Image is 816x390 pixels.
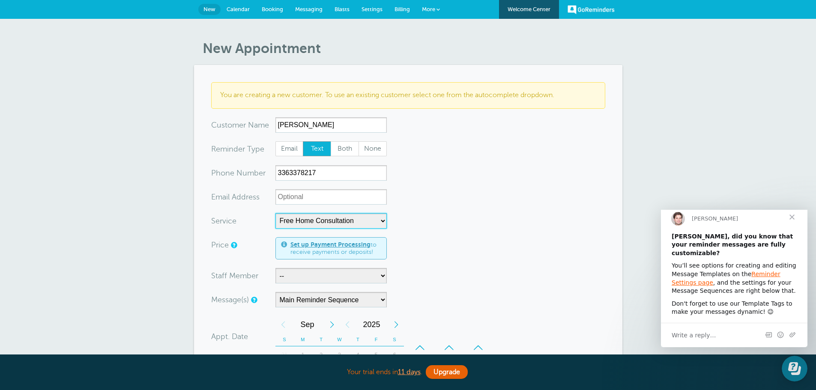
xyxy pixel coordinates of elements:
[194,363,622,381] div: Your trial ends in .
[211,145,264,153] label: Reminder Type
[211,165,275,181] div: mber
[290,241,371,248] a: Set up Payment Processing
[386,333,404,346] th: S
[198,4,221,15] a: New
[226,193,246,201] span: il Add
[367,333,386,346] th: F
[349,346,367,363] div: 4
[349,333,367,346] th: T
[324,316,340,333] div: Next Month
[211,169,225,177] span: Pho
[331,142,359,156] span: Both
[211,272,258,280] label: Staff Member
[275,141,304,157] label: Email
[275,316,291,333] div: Previous Month
[367,346,386,363] div: 5
[211,217,236,225] label: Service
[225,169,247,177] span: ne Nu
[11,61,120,76] a: Reminder Settings page
[386,346,404,363] div: 6
[331,141,359,157] label: Both
[312,333,330,346] th: T
[203,6,215,12] span: New
[295,6,323,12] span: Messaging
[359,142,386,156] span: None
[262,6,283,12] span: Booking
[293,346,312,363] div: Monday, September 1
[275,333,294,346] th: S
[225,121,254,129] span: tomer N
[312,346,330,363] div: 2
[211,296,249,304] label: Message(s)
[211,333,248,340] label: Appt. Date
[355,316,389,333] span: 2025
[398,368,421,376] a: 11 days
[782,356,807,381] iframe: Resource center
[359,141,387,157] label: None
[661,210,807,347] iframe: Intercom live chat message
[330,346,349,363] div: Wednesday, September 3
[335,6,350,12] span: Blasts
[275,346,294,363] div: 31
[211,193,226,201] span: Ema
[276,142,303,156] span: Email
[362,6,383,12] span: Settings
[330,346,349,363] div: 3
[11,52,136,85] div: You’ll see options for creating and editing Message Templates on the , and the settings for your ...
[389,316,404,333] div: Next Year
[211,241,229,249] label: Price
[312,346,330,363] div: Tuesday, September 2
[251,297,256,303] a: Simple templates and custom messages will use the reminder schedule set under Settings > Reminder...
[11,23,132,47] b: [PERSON_NAME], did you know that your reminder messages are fully customizable?
[220,91,596,99] p: You are creating a new customer. To use an existing customer select one from the autocomplete dro...
[290,241,381,256] span: to receive payments or deposits!
[11,120,55,131] span: Write a reply…
[291,316,324,333] span: September
[275,346,294,363] div: Sunday, August 31
[11,90,136,107] div: Don't forget to use our Template Tags to make your messages dynamic! 😉
[231,242,236,248] a: An optional price for the appointment. If you set a price, you can include a payment link in your...
[275,189,387,205] input: Optional
[349,346,367,363] div: Thursday, September 4
[211,189,275,205] div: ress
[227,6,250,12] span: Calendar
[203,40,622,57] h1: New Appointment
[367,346,386,363] div: Friday, September 5
[395,6,410,12] span: Billing
[426,365,468,379] a: Upgrade
[303,141,331,157] label: Text
[386,346,404,363] div: Saturday, September 6
[303,142,331,156] span: Text
[422,6,435,12] span: More
[340,316,355,333] div: Previous Year
[330,333,349,346] th: W
[211,121,225,129] span: Cus
[293,333,312,346] th: M
[211,117,275,133] div: ame
[293,346,312,363] div: 1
